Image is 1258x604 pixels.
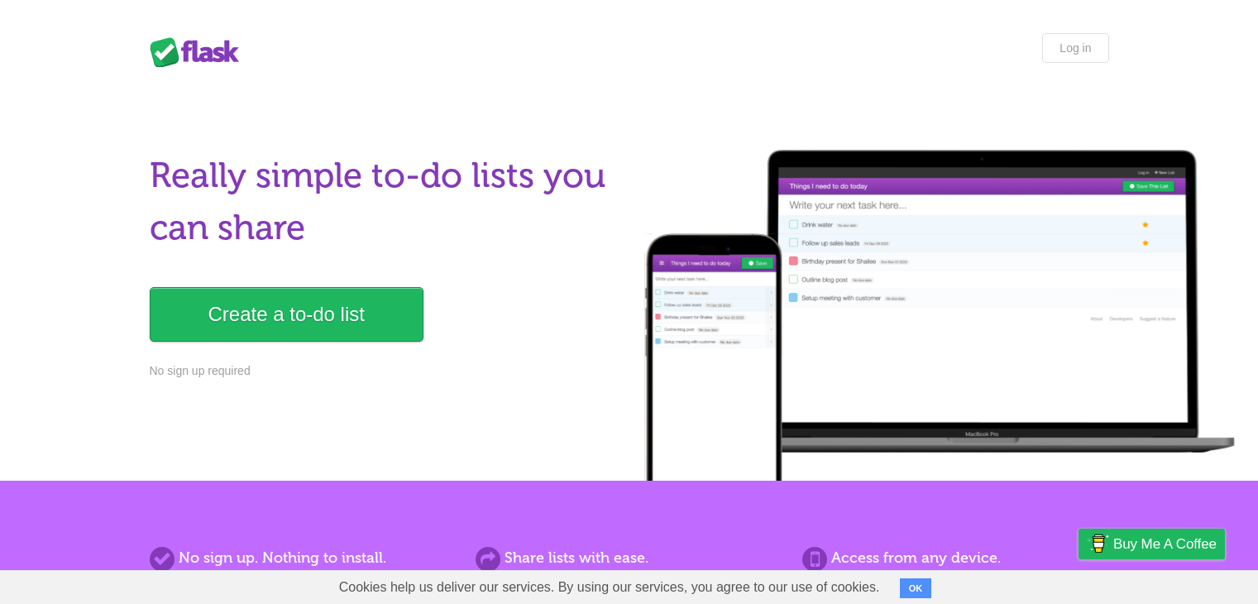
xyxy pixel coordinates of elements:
a: Buy me a coffee [1079,529,1225,559]
h2: Access from any device. [802,547,1108,569]
h2: Share lists with ease. [476,547,782,569]
span: Cookies help us deliver our services. By using our services, you agree to our use of cookies. [323,571,897,604]
button: OK [900,578,932,598]
img: Buy me a coffee [1087,530,1109,558]
div: Flask Lists [150,37,249,67]
span: Buy me a coffee [1113,530,1217,558]
h2: No sign up. Nothing to install. [150,547,456,569]
a: Create a to-do list [150,287,423,342]
a: Log in [1042,33,1108,63]
h1: Really simple to-do lists you can share [150,150,619,254]
p: No sign up required [150,362,619,380]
